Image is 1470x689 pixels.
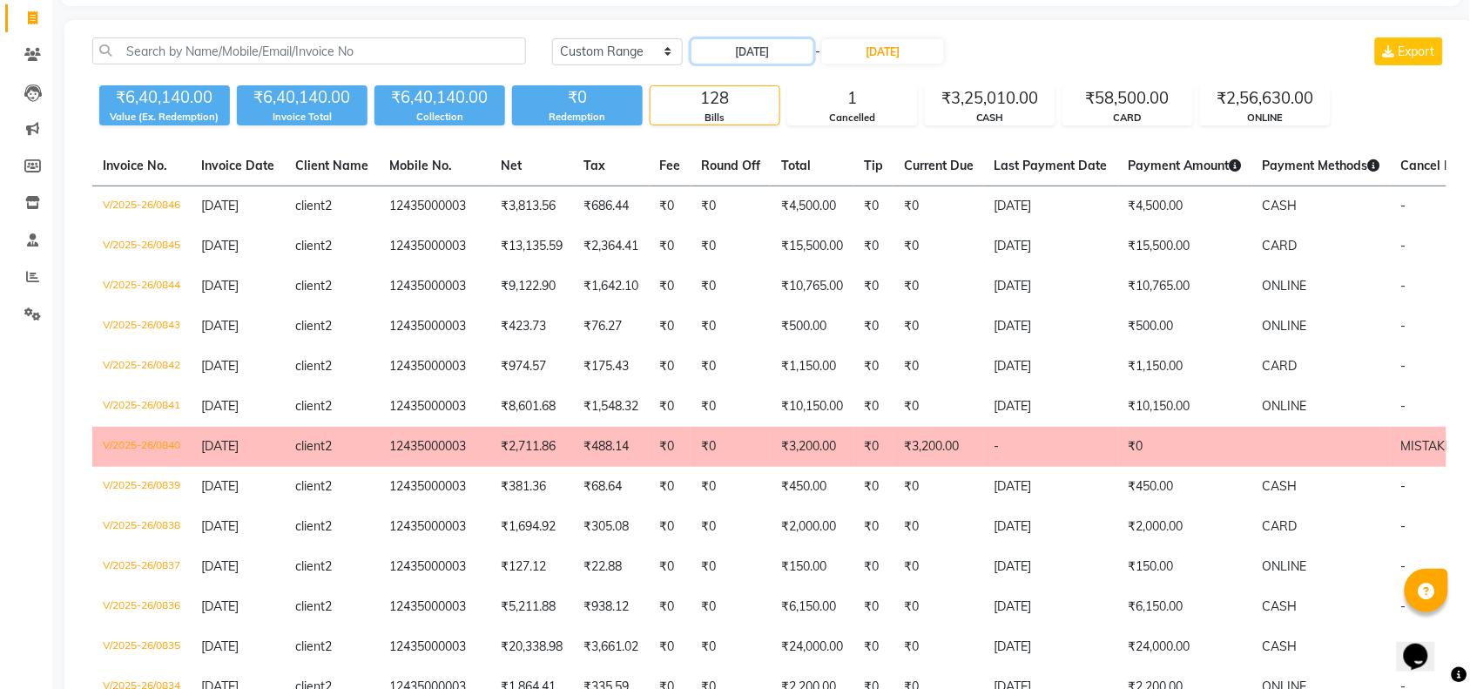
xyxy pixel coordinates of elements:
[691,507,771,547] td: ₹0
[201,638,239,654] span: [DATE]
[1118,467,1252,507] td: ₹450.00
[1263,518,1298,534] span: CARD
[295,398,325,414] span: client
[691,427,771,467] td: ₹0
[490,427,573,467] td: ₹2,711.86
[893,226,984,267] td: ₹0
[1118,587,1252,627] td: ₹6,150.00
[201,318,239,334] span: [DATE]
[1375,37,1443,65] button: Export
[325,318,332,334] span: 2
[984,547,1118,587] td: [DATE]
[201,598,239,614] span: [DATE]
[1401,518,1406,534] span: -
[926,111,1055,125] div: CASH
[649,347,691,387] td: ₹0
[379,507,490,547] td: 12435000003
[201,438,239,454] span: [DATE]
[649,467,691,507] td: ₹0
[1401,438,1453,454] span: MISTAKE
[201,558,239,574] span: [DATE]
[853,186,893,227] td: ₹0
[649,387,691,427] td: ₹0
[1263,238,1298,253] span: CARD
[1397,619,1453,672] iframe: chat widget
[573,186,649,227] td: ₹686.44
[99,85,230,110] div: ₹6,40,140.00
[771,347,853,387] td: ₹1,150.00
[573,226,649,267] td: ₹2,364.41
[649,186,691,227] td: ₹0
[853,507,893,547] td: ₹0
[92,267,191,307] td: V/2025-26/0844
[295,278,325,294] span: client
[490,307,573,347] td: ₹423.73
[1118,547,1252,587] td: ₹150.00
[295,558,325,574] span: client
[573,627,649,667] td: ₹3,661.02
[325,278,332,294] span: 2
[1201,86,1330,111] div: ₹2,56,630.00
[984,507,1118,547] td: [DATE]
[691,387,771,427] td: ₹0
[325,478,332,494] span: 2
[1401,238,1406,253] span: -
[893,387,984,427] td: ₹0
[379,226,490,267] td: 12435000003
[984,387,1118,427] td: [DATE]
[573,587,649,627] td: ₹938.12
[649,267,691,307] td: ₹0
[92,307,191,347] td: V/2025-26/0843
[1263,398,1307,414] span: ONLINE
[201,158,274,173] span: Invoice Date
[893,627,984,667] td: ₹0
[325,438,332,454] span: 2
[295,598,325,614] span: client
[1401,278,1406,294] span: -
[295,318,325,334] span: client
[1263,358,1298,374] span: CARD
[893,347,984,387] td: ₹0
[853,627,893,667] td: ₹0
[237,110,367,125] div: Invoice Total
[92,387,191,427] td: V/2025-26/0841
[92,547,191,587] td: V/2025-26/0837
[325,638,332,654] span: 2
[573,307,649,347] td: ₹76.27
[1118,347,1252,387] td: ₹1,150.00
[1401,358,1406,374] span: -
[864,158,883,173] span: Tip
[1129,158,1242,173] span: Payment Amount
[691,627,771,667] td: ₹0
[771,387,853,427] td: ₹10,150.00
[379,267,490,307] td: 12435000003
[295,198,325,213] span: client
[573,267,649,307] td: ₹1,642.10
[573,387,649,427] td: ₹1,548.32
[771,226,853,267] td: ₹15,500.00
[1063,86,1192,111] div: ₹58,500.00
[573,467,649,507] td: ₹68.64
[379,387,490,427] td: 12435000003
[379,347,490,387] td: 12435000003
[771,186,853,227] td: ₹4,500.00
[490,627,573,667] td: ₹20,338.98
[1263,318,1307,334] span: ONLINE
[659,158,680,173] span: Fee
[295,358,325,374] span: client
[374,110,505,125] div: Collection
[573,347,649,387] td: ₹175.43
[984,627,1118,667] td: [DATE]
[490,267,573,307] td: ₹9,122.90
[201,358,239,374] span: [DATE]
[853,387,893,427] td: ₹0
[853,347,893,387] td: ₹0
[1063,111,1192,125] div: CARD
[325,238,332,253] span: 2
[771,507,853,547] td: ₹2,000.00
[1263,558,1307,574] span: ONLINE
[490,226,573,267] td: ₹13,135.59
[893,186,984,227] td: ₹0
[1118,507,1252,547] td: ₹2,000.00
[1118,427,1252,467] td: ₹0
